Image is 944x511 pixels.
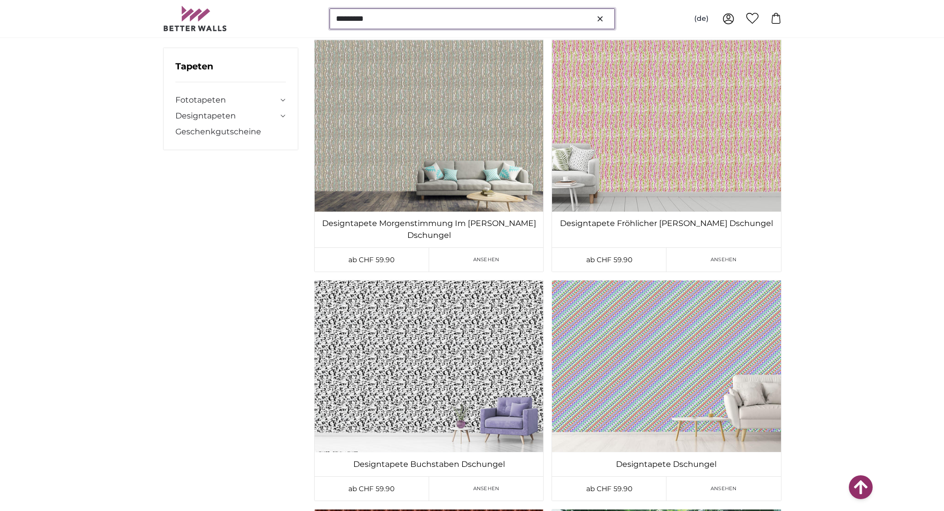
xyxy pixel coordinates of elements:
span: ab CHF 59.90 [586,484,632,493]
span: Ansehen [473,485,500,492]
a: Ansehen [429,248,544,272]
span: ab CHF 59.90 [348,484,394,493]
span: Ansehen [711,485,737,492]
summary: Fototapeten [175,94,286,106]
span: ab CHF 59.90 [348,255,394,264]
a: Geschenkgutscheine [175,126,286,138]
a: Ansehen [429,477,544,501]
a: Designtapete Fröhlicher [PERSON_NAME] Dschungel [554,218,778,229]
button: (de) [686,10,717,28]
summary: Designtapeten [175,110,286,122]
img: Betterwalls [163,6,227,31]
span: ab CHF 59.90 [586,255,632,264]
a: Designtapete Buchstaben Dschungel [317,458,541,470]
a: Designtapete Morgenstimmung Im [PERSON_NAME] Dschungel [317,218,541,241]
a: Ansehen [666,477,781,501]
h3: Tapeten [175,60,286,82]
a: Fototapeten [175,94,278,106]
a: Designtapeten [175,110,278,122]
span: Ansehen [711,256,737,263]
a: Ansehen [666,248,781,272]
span: Ansehen [473,256,500,263]
a: Designtapete Dschungel [554,458,778,470]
